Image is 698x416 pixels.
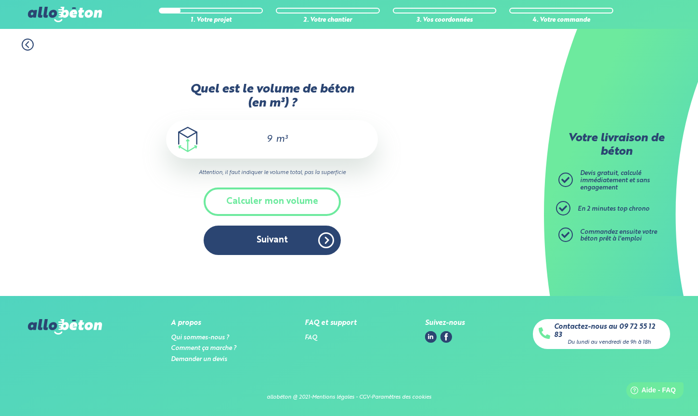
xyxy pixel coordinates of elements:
div: 4. Votre commande [509,17,613,24]
span: En 2 minutes top chrono [578,206,649,212]
div: 1. Votre projet [159,17,263,24]
span: Devis gratuit, calculé immédiatement et sans engagement [580,170,650,190]
button: Calculer mon volume [204,188,341,216]
a: Contactez-nous au 09 72 55 12 83 [554,323,664,339]
a: Comment ça marche ? [171,345,236,351]
button: Suivant [204,226,341,255]
label: Quel est le volume de béton (en m³) ? [166,82,378,111]
a: Qui sommes-nous ? [171,335,229,341]
span: - [356,394,358,400]
a: Mentions légales [312,394,354,400]
span: Commandez ensuite votre béton prêt à l'emploi [580,229,657,242]
a: FAQ [305,335,317,341]
a: Demander un devis [171,356,227,362]
a: Paramètres des cookies [372,394,431,400]
a: CGV [359,394,370,400]
input: 0 [257,134,273,145]
div: A propos [171,319,236,327]
div: Suivez-nous [425,319,465,327]
div: - [370,394,372,401]
div: 3. Vos coordonnées [393,17,497,24]
div: Du lundi au vendredi de 9h à 18h [568,339,651,346]
div: allobéton @ 2021 [267,394,310,401]
i: Attention, il faut indiquer le volume total, pas la superficie [166,168,378,177]
div: - [310,394,312,401]
img: allobéton [28,319,102,335]
div: 2. Votre chantier [276,17,380,24]
p: Votre livraison de béton [561,132,672,159]
span: m³ [276,134,287,144]
div: FAQ et support [305,319,357,327]
iframe: Help widget launcher [612,378,687,405]
img: allobéton [28,7,102,22]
